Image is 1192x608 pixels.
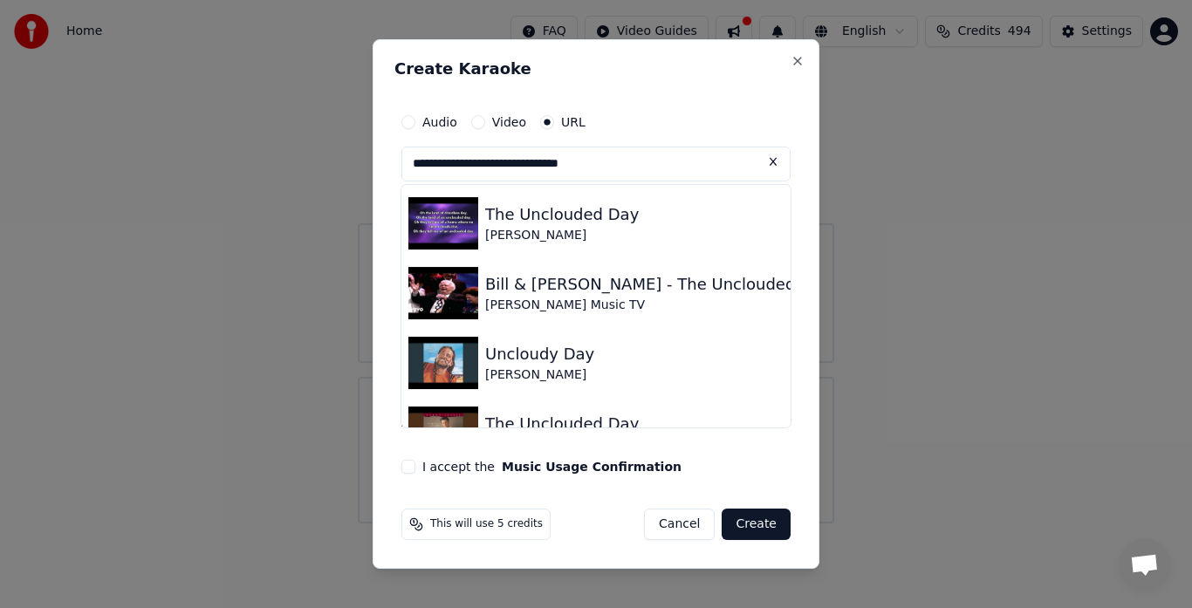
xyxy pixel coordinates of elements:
[502,461,682,473] button: I accept the
[408,337,478,389] img: Uncloudy Day
[492,116,526,128] label: Video
[430,517,543,531] span: This will use 5 credits
[394,61,798,77] h2: Create Karaoke
[408,267,478,319] img: Bill & Gloria Gaither - The Unclouded Day ft. Howard Goodman
[408,406,478,459] img: The Unclouded Day
[644,509,715,540] button: Cancel
[485,272,988,297] div: Bill & [PERSON_NAME] - The Unclouded Day ft. [PERSON_NAME]
[722,509,791,540] button: Create
[485,297,988,314] div: [PERSON_NAME] Music TV
[485,412,639,436] div: The Unclouded Day
[408,197,478,249] img: The Unclouded Day
[401,400,791,446] button: Advanced
[485,366,594,384] div: [PERSON_NAME]
[485,227,639,244] div: [PERSON_NAME]
[561,116,586,128] label: URL
[422,116,457,128] label: Audio
[485,202,639,227] div: The Unclouded Day
[422,461,682,473] label: I accept the
[485,342,594,366] div: Uncloudy Day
